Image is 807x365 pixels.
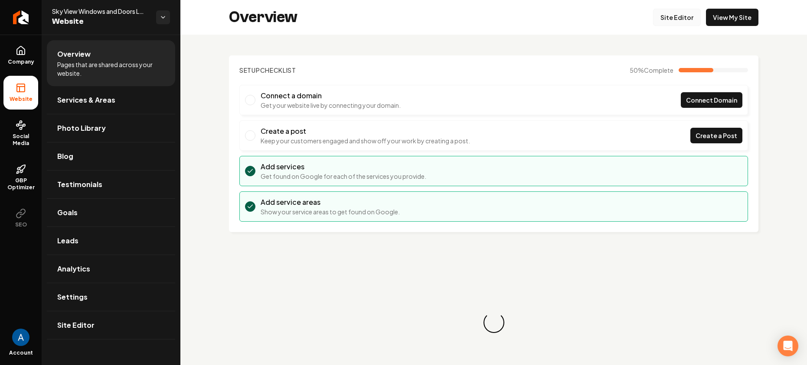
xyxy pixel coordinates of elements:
span: 50 % [630,66,673,74]
span: SEO [12,221,30,228]
span: Setup [239,66,260,74]
span: GBP Optimizer [3,177,38,191]
img: Andrew Magana [12,329,29,346]
div: Loading [479,308,509,337]
h2: Checklist [239,66,296,74]
a: Analytics [47,255,175,283]
span: Leads [57,236,78,246]
span: Social Media [3,133,38,147]
a: Company [3,39,38,72]
span: Site Editor [57,320,95,330]
button: SEO [3,201,38,235]
a: Leads [47,227,175,255]
a: Services & Areas [47,86,175,114]
span: Photo Library [57,123,106,133]
a: Site Editor [653,9,701,26]
span: Company [4,58,38,65]
span: Create a Post [696,131,737,140]
img: Rebolt Logo [13,10,29,24]
div: Open Intercom Messenger [778,336,798,356]
span: Website [52,16,149,28]
a: GBP Optimizer [3,157,38,198]
h3: Add service areas [261,197,400,207]
a: Blog [47,142,175,170]
p: Keep your customers engaged and show off your work by creating a post. [261,136,470,145]
h3: Create a post [261,126,470,136]
p: Get found on Google for each of the services you provide. [261,172,426,181]
a: Settings [47,283,175,311]
a: View My Site [706,9,758,26]
span: Connect Domain [686,96,737,105]
span: Testimonials [57,179,102,190]
span: Analytics [57,264,90,274]
h2: Overview [229,9,297,26]
a: Create a Post [690,128,742,143]
span: Overview [57,49,91,59]
span: Blog [57,151,73,162]
a: Testimonials [47,171,175,198]
h3: Add services [261,162,426,172]
p: Get your website live by connecting your domain. [261,101,401,110]
button: Open user button [12,329,29,346]
span: Settings [57,292,88,302]
a: Connect Domain [681,92,742,108]
span: Website [6,96,36,103]
a: Photo Library [47,114,175,142]
a: Site Editor [47,311,175,339]
h3: Connect a domain [261,90,401,101]
span: Complete [644,66,673,74]
span: Account [9,349,33,356]
p: Show your service areas to get found on Google. [261,207,400,216]
span: Pages that are shared across your website. [57,60,165,78]
a: Social Media [3,113,38,154]
span: Sky View Windows and Doors LLC. [52,7,149,16]
span: Services & Areas [57,95,115,105]
span: Goals [57,207,78,218]
a: Goals [47,199,175,226]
